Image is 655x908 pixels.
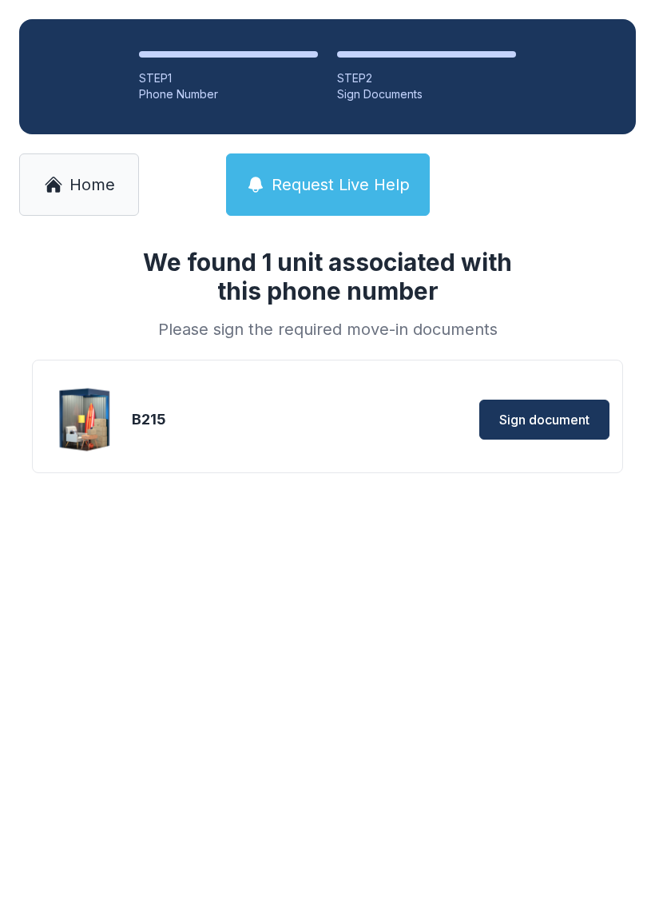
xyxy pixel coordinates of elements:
div: STEP 2 [337,70,516,86]
span: Sign document [499,410,589,429]
h1: We found 1 unit associated with this phone number [123,248,532,305]
span: Home [69,173,115,196]
div: B215 [132,408,324,431]
div: Sign Documents [337,86,516,102]
div: Phone Number [139,86,318,102]
div: Please sign the required move-in documents [123,318,532,340]
span: Request Live Help [272,173,410,196]
div: STEP 1 [139,70,318,86]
